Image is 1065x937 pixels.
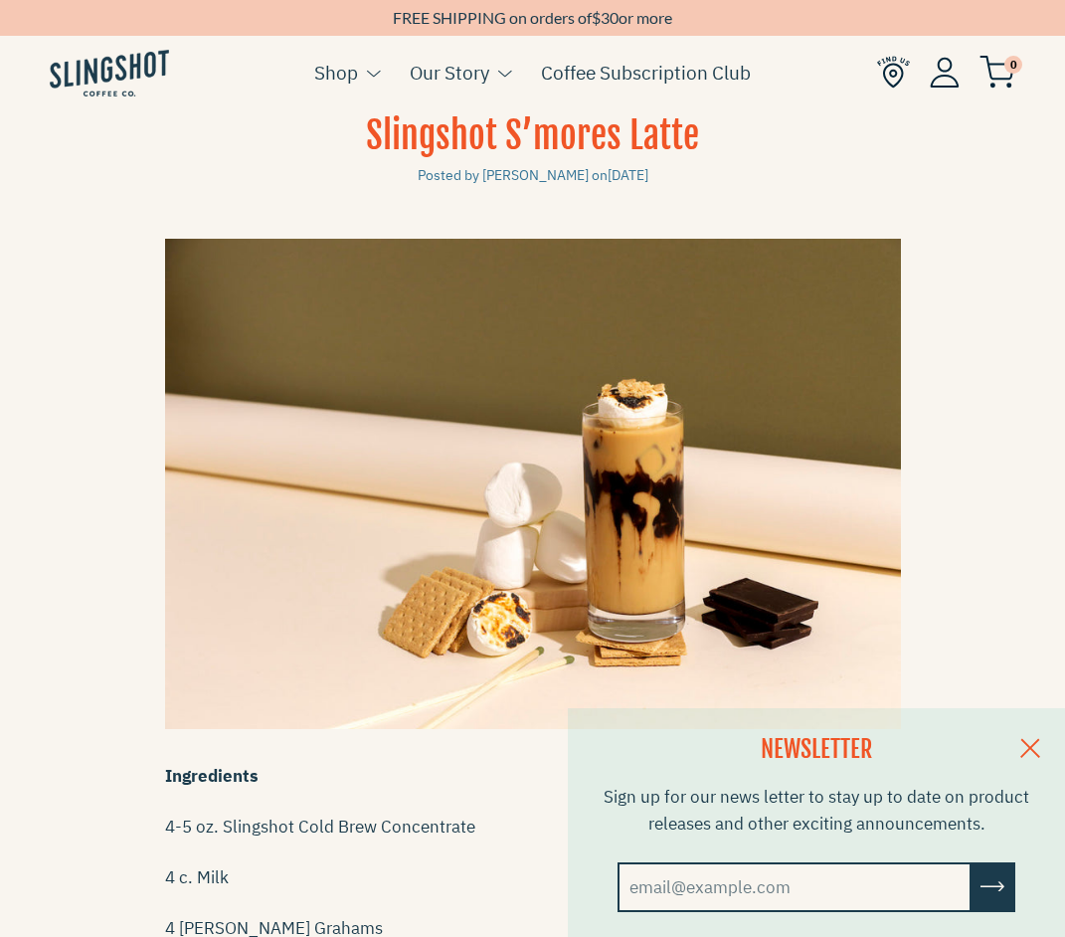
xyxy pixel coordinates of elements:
a: 0 [979,61,1015,85]
small: Posted by [PERSON_NAME] on [418,166,648,184]
h2: NEWSLETTER [593,733,1040,767]
h1: Slingshot S’mores Latte [171,111,895,161]
a: Our Story [410,58,489,88]
img: Slingshot S’mores Latte [165,239,901,729]
img: Account [930,57,960,88]
a: Coffee Subscription Club [541,58,751,88]
span: 30 [601,8,619,27]
span: $ [592,8,601,27]
input: email@example.com [618,862,972,912]
p: Sign up for our news letter to stay up to date on product releases and other exciting announcements. [593,784,1040,838]
a: Shop [314,58,358,88]
img: Find Us [877,56,910,89]
time: [DATE] [608,166,648,184]
span: 0 [1004,56,1022,74]
img: cart [979,56,1015,89]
